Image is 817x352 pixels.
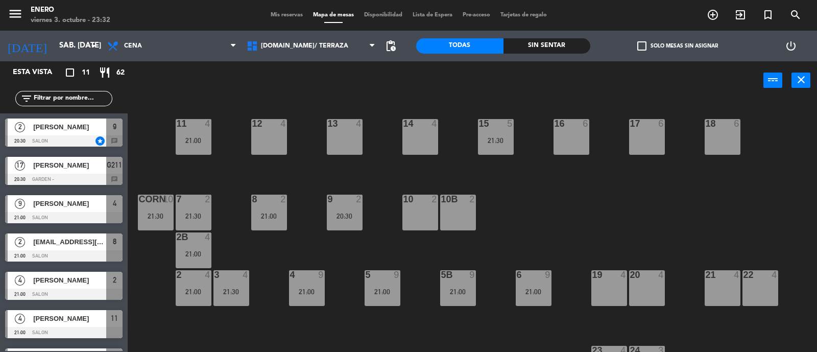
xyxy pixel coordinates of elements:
[767,74,779,86] i: power_input
[706,270,706,279] div: 21
[416,38,503,54] div: Todas
[403,119,404,128] div: 14
[356,195,362,204] div: 2
[15,237,25,247] span: 2
[356,119,362,128] div: 4
[8,6,23,25] button: menu
[205,270,211,279] div: 4
[440,288,476,295] div: 21:00
[252,119,253,128] div: 12
[431,119,438,128] div: 4
[113,121,116,133] span: 9
[495,12,552,18] span: Tarjetas de regalo
[176,137,211,144] div: 21:00
[87,40,100,52] i: arrow_drop_down
[407,12,458,18] span: Lista de Espera
[555,119,555,128] div: 16
[214,270,215,279] div: 3
[385,40,397,52] span: pending_actions
[205,119,211,128] div: 4
[658,270,664,279] div: 4
[791,73,810,88] button: close
[5,66,74,79] div: Esta vista
[15,122,25,132] span: 2
[213,288,249,295] div: 21:30
[441,270,442,279] div: 5B
[743,270,744,279] div: 22
[124,42,142,50] span: Cena
[266,12,308,18] span: Mis reservas
[789,9,802,21] i: search
[365,288,400,295] div: 21:00
[33,313,106,324] span: [PERSON_NAME]
[33,160,106,171] span: [PERSON_NAME]
[113,197,116,209] span: 4
[441,195,442,204] div: 10b
[516,288,551,295] div: 21:00
[637,41,718,51] label: Solo mesas sin asignar
[33,198,106,209] span: [PERSON_NAME]
[327,213,363,220] div: 20:30
[734,9,747,21] i: exit_to_app
[99,66,111,79] i: restaurant
[107,159,122,171] span: G211
[15,314,25,324] span: 4
[163,195,173,204] div: 10
[33,122,106,132] span: [PERSON_NAME]
[637,41,646,51] span: check_box_outline_blank
[82,67,90,79] span: 11
[620,270,627,279] div: 4
[469,270,475,279] div: 9
[431,195,438,204] div: 2
[785,40,797,52] i: power_settings_new
[280,119,286,128] div: 4
[394,270,400,279] div: 9
[31,15,110,26] div: viernes 3. octubre - 23:32
[113,236,116,248] span: 8
[763,73,782,88] button: power_input
[113,274,116,286] span: 2
[503,38,591,54] div: Sin sentar
[478,137,514,144] div: 21:30
[176,288,211,295] div: 21:00
[592,270,593,279] div: 19
[205,232,211,242] div: 4
[707,9,719,21] i: add_circle_outline
[545,270,551,279] div: 9
[507,119,513,128] div: 5
[252,195,253,204] div: 8
[33,93,112,104] input: Filtrar por nombre...
[658,119,664,128] div: 6
[280,195,286,204] div: 2
[15,160,25,171] span: 17
[318,270,324,279] div: 9
[20,92,33,105] i: filter_list
[403,195,404,204] div: 10
[64,66,76,79] i: crop_square
[15,275,25,286] span: 4
[583,119,589,128] div: 6
[33,237,106,247] span: [EMAIL_ADDRESS][DOMAIN_NAME]
[469,195,475,204] div: 2
[706,119,706,128] div: 18
[359,12,407,18] span: Disponibilidad
[734,270,740,279] div: 4
[31,5,110,15] div: Enero
[8,6,23,21] i: menu
[15,199,25,209] span: 9
[111,312,118,324] span: 11
[289,288,325,295] div: 21:00
[176,213,211,220] div: 21:30
[251,213,287,220] div: 21:00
